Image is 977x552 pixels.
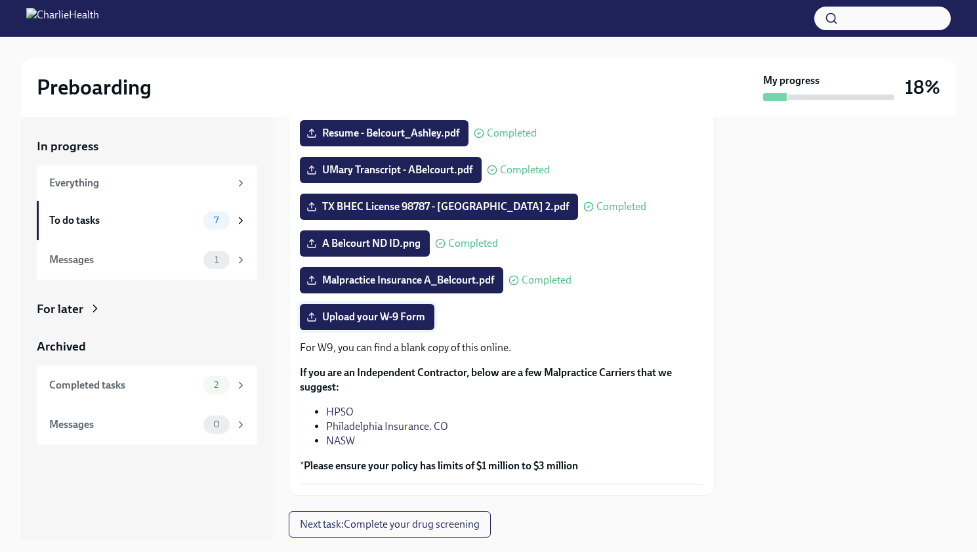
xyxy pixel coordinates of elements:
div: To do tasks [49,213,198,228]
a: Philadelphia Insurance. CO [326,420,448,433]
span: 0 [205,419,228,429]
label: Upload your W-9 Form [300,304,434,330]
img: CharlieHealth [26,8,99,29]
a: Messages1 [37,240,257,280]
span: Completed [522,275,572,286]
a: Messages0 [37,405,257,444]
span: Resume - Belcourt_Ashley.pdf [309,127,459,140]
span: 7 [206,215,226,225]
div: Everything [49,176,230,190]
div: Completed tasks [49,378,198,393]
h3: 18% [905,75,940,99]
span: Completed [596,202,646,212]
p: For W9, you can find a blank copy of this online. [300,341,703,355]
span: Completed [487,128,537,138]
div: Messages [49,253,198,267]
h2: Preboarding [37,74,152,100]
a: HPSO [326,406,354,418]
div: For later [37,301,83,318]
span: Completed [500,165,550,175]
a: Everything [37,165,257,201]
a: NASW [326,435,355,447]
span: 1 [207,255,226,265]
button: Next task:Complete your drug screening [289,511,491,538]
a: Completed tasks2 [37,366,257,405]
span: 2 [206,380,226,390]
span: TX BHEC License 98787 - [GEOGRAPHIC_DATA] 2.pdf [309,200,569,213]
div: Messages [49,417,198,432]
span: Next task : Complete your drug screening [300,518,480,531]
span: Malpractice Insurance A_Belcourt.pdf [309,274,494,287]
span: A Belcourt ND ID.png [309,237,421,250]
label: Malpractice Insurance A_Belcourt.pdf [300,267,503,293]
label: TX BHEC License 98787 - [GEOGRAPHIC_DATA] 2.pdf [300,194,578,220]
span: Upload your W-9 Form [309,310,425,324]
span: Completed [448,238,498,249]
strong: Please ensure your policy has limits of $1 million to $3 million [304,459,578,472]
a: In progress [37,138,257,155]
label: A Belcourt ND ID.png [300,230,430,257]
a: Archived [37,338,257,355]
label: UMary Transcript - ABelcourt.pdf [300,157,482,183]
a: For later [37,301,257,318]
strong: If you are an Independent Contractor, below are a few Malpractice Carriers that we suggest: [300,366,672,393]
strong: My progress [763,74,820,88]
span: UMary Transcript - ABelcourt.pdf [309,163,472,177]
label: Resume - Belcourt_Ashley.pdf [300,120,468,146]
a: To do tasks7 [37,201,257,240]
